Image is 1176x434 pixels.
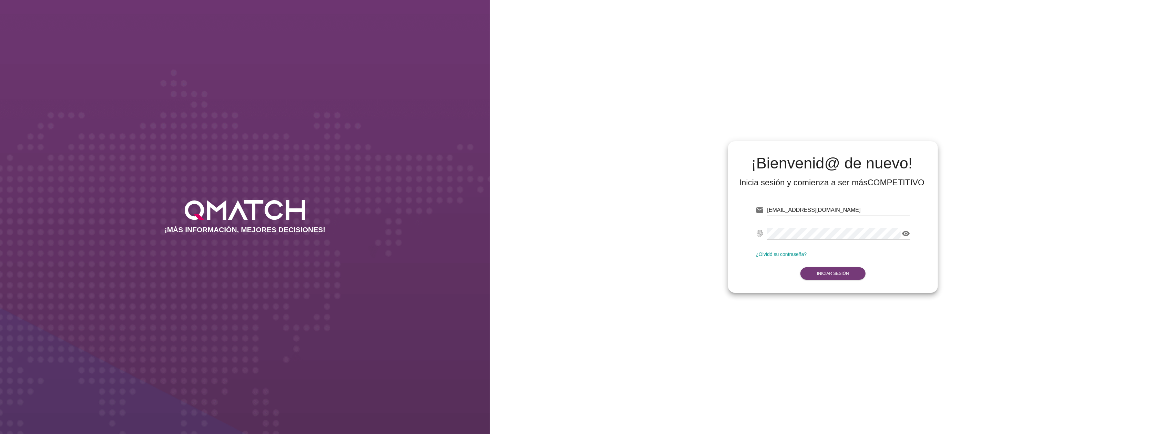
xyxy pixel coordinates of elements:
input: E-mail [767,205,910,216]
strong: Iniciar Sesión [817,271,849,276]
h2: ¡MÁS INFORMACIÓN, MEJORES DECISIONES! [165,226,326,234]
h2: ¡Bienvenid@ de nuevo! [739,155,924,172]
strong: COMPETITIVO [868,178,924,187]
i: email [756,206,764,214]
i: visibility [902,229,910,238]
i: fingerprint [756,229,764,238]
div: Inicia sesión y comienza a ser más [739,177,924,188]
a: ¿Olvidó su contraseña? [756,251,807,257]
button: Iniciar Sesión [800,267,866,280]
